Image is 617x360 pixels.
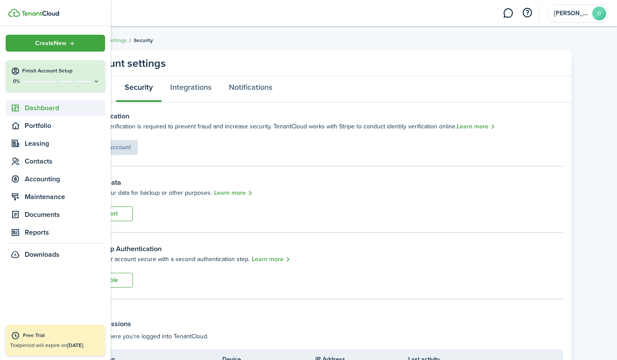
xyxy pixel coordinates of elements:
a: Settings [107,36,127,44]
img: TenantCloud [8,9,20,17]
panel-main-title: Account settings [85,55,166,72]
p: Keep your account secure with a second authentication step. [85,255,250,264]
span: Downloads [25,249,59,260]
img: TenantCloud [21,11,59,16]
span: Documents [25,209,105,220]
h3: Export data [85,177,563,188]
p: Export your data for backup or other purposes. [85,188,212,197]
span: Maintenance [25,192,105,202]
p: Places where you're logged into TenantCloud. [85,332,563,341]
p: Trial [10,341,101,349]
a: Integrations [162,76,220,102]
span: Accounting [25,174,105,184]
a: Learn more [252,255,291,265]
button: Open resource center [520,6,535,20]
a: Messaging [500,2,516,24]
b: [DATE]. [67,341,84,349]
div: Free Trial [23,331,101,340]
button: Finish Account Setup0% [6,60,105,92]
span: Dina [554,10,589,16]
span: Dashboard [25,103,105,113]
a: Reports [6,225,105,240]
span: Create New [35,40,66,46]
h3: Two-Step Authentication [85,244,162,255]
span: Reports [25,227,105,238]
span: Portfolio [25,121,105,131]
a: Notifications [220,76,281,102]
span: period will expire on [20,341,84,349]
span: Security [134,36,153,44]
h3: Login sessions [85,319,563,330]
span: Leasing [25,138,105,149]
avatar-text: D [592,7,606,20]
h4: Finish Account Setup [22,67,100,75]
button: Open menu [6,35,105,52]
a: Learn more [214,188,253,198]
a: Free TrialTrialperiod will expire on[DATE]. [6,325,105,356]
p: 0% [11,78,22,85]
span: Identity verification is required to prevent fraud and increase security. TenantCloud works with ... [85,122,457,131]
span: Contacts [25,156,105,167]
a: Learn more [457,122,496,132]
